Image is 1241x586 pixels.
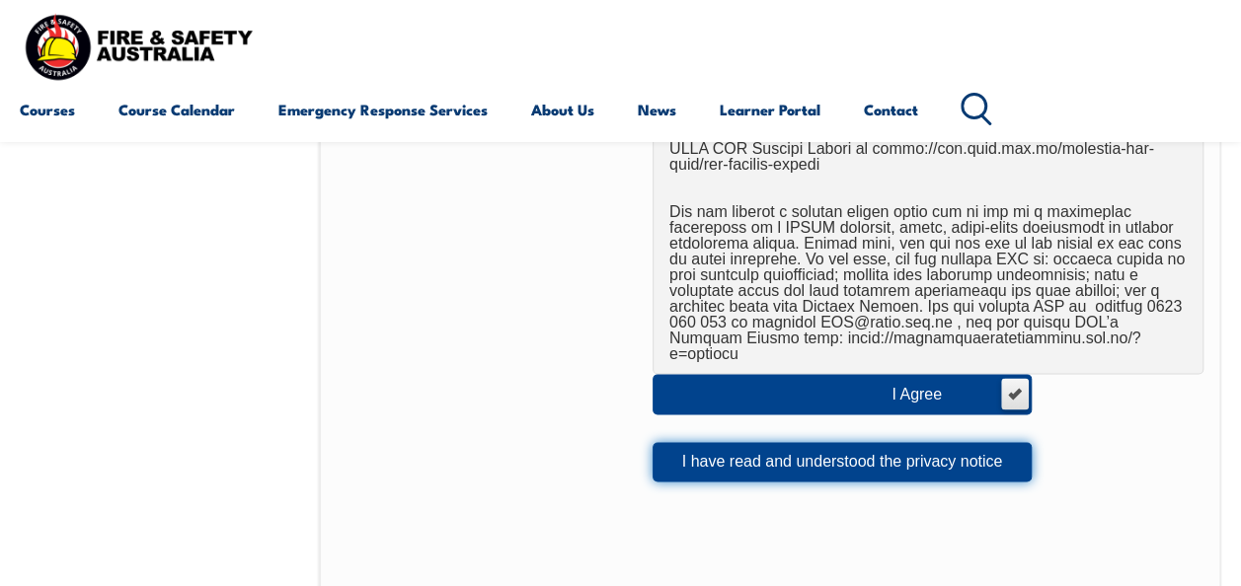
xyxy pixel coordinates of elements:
[864,86,918,133] a: Contact
[653,442,1032,481] button: I have read and understood the privacy notice
[118,86,235,133] a: Course Calendar
[278,86,488,133] a: Emergency Response Services
[892,387,981,403] div: I Agree
[720,86,820,133] a: Learner Portal
[20,86,75,133] a: Courses
[531,86,594,133] a: About Us
[638,86,676,133] a: News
